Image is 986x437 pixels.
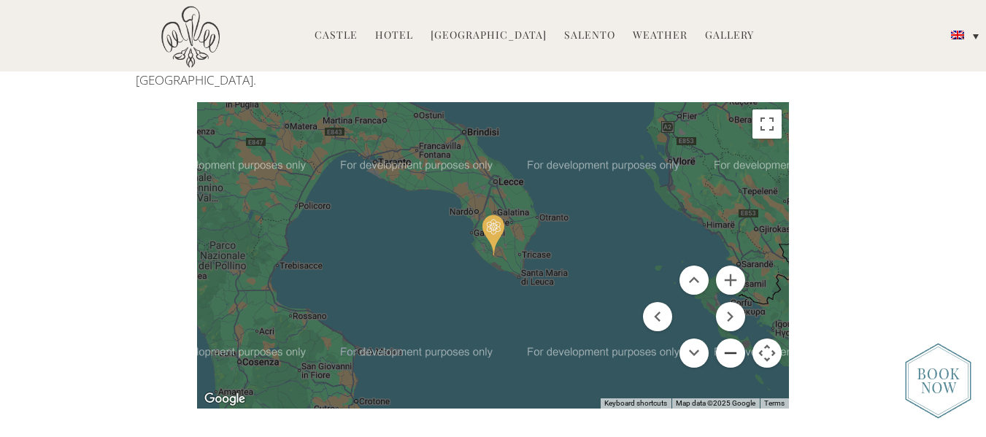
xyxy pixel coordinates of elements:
[905,343,971,419] img: new-booknow.png
[375,28,413,45] a: Hotel
[705,28,754,45] a: Gallery
[477,209,510,261] div: Castello di Ugento
[676,399,755,407] span: Map data ©2025 Google
[431,28,547,45] a: [GEOGRAPHIC_DATA]
[679,266,709,295] button: Move up
[752,339,782,368] button: Map camera controls
[201,390,249,409] img: Google
[315,28,358,45] a: Castle
[201,390,249,409] a: Open this area in Google Maps (opens a new window)
[633,28,687,45] a: Weather
[604,398,667,409] button: Keyboard shortcuts
[161,6,220,68] img: Castello di Ugento
[951,31,964,39] img: English
[716,266,745,295] button: Zoom in
[643,302,672,331] button: Move left
[716,302,745,331] button: Move right
[679,339,709,368] button: Move down
[716,339,745,368] button: Zoom out
[764,399,785,407] a: Terms
[564,28,615,45] a: Salento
